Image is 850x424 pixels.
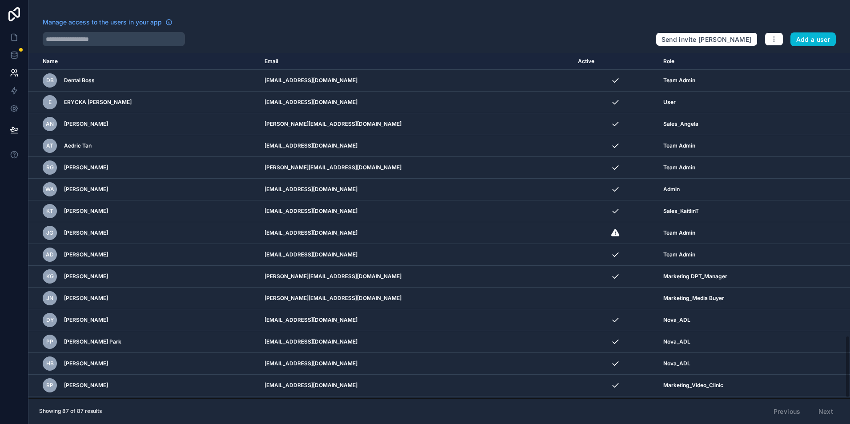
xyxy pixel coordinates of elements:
[259,353,573,375] td: [EMAIL_ADDRESS][DOMAIN_NAME]
[259,53,573,70] th: Email
[64,338,121,345] span: [PERSON_NAME] Park
[64,316,108,324] span: [PERSON_NAME]
[656,32,758,47] button: Send invite [PERSON_NAME]
[48,99,52,106] span: E
[259,113,573,135] td: [PERSON_NAME][EMAIL_ADDRESS][DOMAIN_NAME]
[259,266,573,288] td: [PERSON_NAME][EMAIL_ADDRESS][DOMAIN_NAME]
[46,382,53,389] span: RP
[663,229,695,236] span: Team Admin
[46,164,54,171] span: RG
[790,32,836,47] button: Add a user
[663,120,698,128] span: Sales_Angela
[259,157,573,179] td: [PERSON_NAME][EMAIL_ADDRESS][DOMAIN_NAME]
[64,382,108,389] span: [PERSON_NAME]
[663,208,699,215] span: Sales_KaitlinT
[663,273,727,280] span: Marketing DPT_Manager
[64,360,108,367] span: [PERSON_NAME]
[64,99,132,106] span: ERYCKA [PERSON_NAME]
[64,229,108,236] span: [PERSON_NAME]
[64,273,108,280] span: [PERSON_NAME]
[46,360,54,367] span: HB
[46,273,54,280] span: KG
[46,338,53,345] span: PP
[259,396,573,418] td: [PERSON_NAME][EMAIL_ADDRESS][DOMAIN_NAME]
[46,229,53,236] span: JG
[64,251,108,258] span: [PERSON_NAME]
[663,77,695,84] span: Team Admin
[46,77,54,84] span: DB
[259,222,573,244] td: [EMAIL_ADDRESS][DOMAIN_NAME]
[259,375,573,396] td: [EMAIL_ADDRESS][DOMAIN_NAME]
[259,331,573,353] td: [EMAIL_ADDRESS][DOMAIN_NAME]
[663,382,723,389] span: Marketing_Video_Clinic
[663,99,676,106] span: User
[663,186,680,193] span: Admin
[663,142,695,149] span: Team Admin
[259,92,573,113] td: [EMAIL_ADDRESS][DOMAIN_NAME]
[573,53,658,70] th: Active
[663,360,690,367] span: Nova_ADL
[46,316,54,324] span: DY
[259,244,573,266] td: [EMAIL_ADDRESS][DOMAIN_NAME]
[663,295,724,302] span: Marketing_Media Buyer
[46,295,53,302] span: JN
[64,295,108,302] span: [PERSON_NAME]
[259,135,573,157] td: [EMAIL_ADDRESS][DOMAIN_NAME]
[46,142,53,149] span: AT
[663,338,690,345] span: Nova_ADL
[46,251,54,258] span: AD
[64,142,92,149] span: Aedric Tan
[28,53,259,70] th: Name
[64,164,108,171] span: [PERSON_NAME]
[259,309,573,331] td: [EMAIL_ADDRESS][DOMAIN_NAME]
[663,251,695,258] span: Team Admin
[64,120,108,128] span: [PERSON_NAME]
[43,18,172,27] a: Manage access to the users in your app
[64,186,108,193] span: [PERSON_NAME]
[259,288,573,309] td: [PERSON_NAME][EMAIL_ADDRESS][DOMAIN_NAME]
[259,200,573,222] td: [EMAIL_ADDRESS][DOMAIN_NAME]
[43,18,162,27] span: Manage access to the users in your app
[64,77,95,84] span: Dental Boss
[45,186,54,193] span: WA
[64,208,108,215] span: [PERSON_NAME]
[46,208,53,215] span: KT
[46,120,54,128] span: AN
[259,179,573,200] td: [EMAIL_ADDRESS][DOMAIN_NAME]
[663,316,690,324] span: Nova_ADL
[658,53,818,70] th: Role
[28,53,850,398] div: scrollable content
[663,164,695,171] span: Team Admin
[259,70,573,92] td: [EMAIL_ADDRESS][DOMAIN_NAME]
[39,408,102,415] span: Showing 87 of 87 results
